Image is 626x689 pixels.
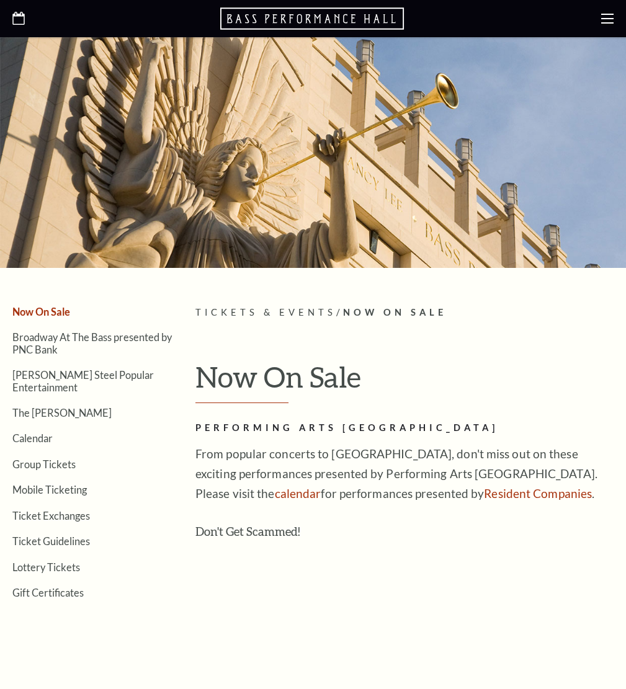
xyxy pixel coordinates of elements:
a: Lottery Tickets [12,561,80,573]
a: Resident Companies [484,486,592,500]
p: From popular concerts to [GEOGRAPHIC_DATA], don't miss out on these exciting performances present... [195,444,599,504]
a: Group Tickets [12,458,76,470]
a: The [PERSON_NAME] [12,407,112,419]
a: Ticket Exchanges [12,510,90,522]
a: [PERSON_NAME] Steel Popular Entertainment [12,369,154,393]
h3: Don't Get Scammed! [195,522,599,541]
a: Gift Certificates [12,587,84,598]
a: calendar [275,486,321,500]
p: / [195,305,614,321]
a: Broadway At The Bass presented by PNC Bank [12,331,172,355]
h2: Performing Arts [GEOGRAPHIC_DATA] [195,420,599,436]
a: Mobile Ticketing [12,484,87,496]
a: Calendar [12,432,53,444]
span: Tickets & Events [195,307,336,318]
span: Now On Sale [343,307,447,318]
a: Ticket Guidelines [12,535,90,547]
h1: Now On Sale [195,361,614,403]
a: Now On Sale [12,306,70,318]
